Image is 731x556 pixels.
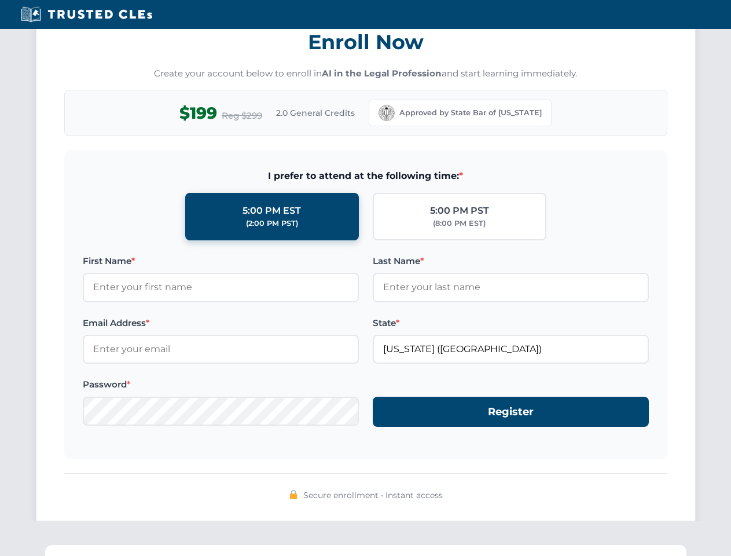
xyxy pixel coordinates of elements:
[276,107,355,119] span: 2.0 General Credits
[243,203,301,218] div: 5:00 PM EST
[83,273,359,302] input: Enter your first name
[303,489,443,502] span: Secure enrollment • Instant access
[179,100,217,126] span: $199
[246,218,298,229] div: (2:00 PM PST)
[430,203,489,218] div: 5:00 PM PST
[373,273,649,302] input: Enter your last name
[83,378,359,392] label: Password
[373,254,649,268] label: Last Name
[64,24,667,60] h3: Enroll Now
[83,254,359,268] label: First Name
[379,105,395,121] img: California Bar
[83,169,649,184] span: I prefer to attend at the following time:
[83,316,359,330] label: Email Address
[322,68,442,79] strong: AI in the Legal Profession
[222,109,262,123] span: Reg $299
[373,397,649,427] button: Register
[433,218,486,229] div: (8:00 PM EST)
[399,107,542,119] span: Approved by State Bar of [US_STATE]
[17,6,156,23] img: Trusted CLEs
[289,490,298,499] img: 🔒
[373,316,649,330] label: State
[64,67,667,81] p: Create your account below to enroll in and start learning immediately.
[373,335,649,364] input: California (CA)
[83,335,359,364] input: Enter your email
